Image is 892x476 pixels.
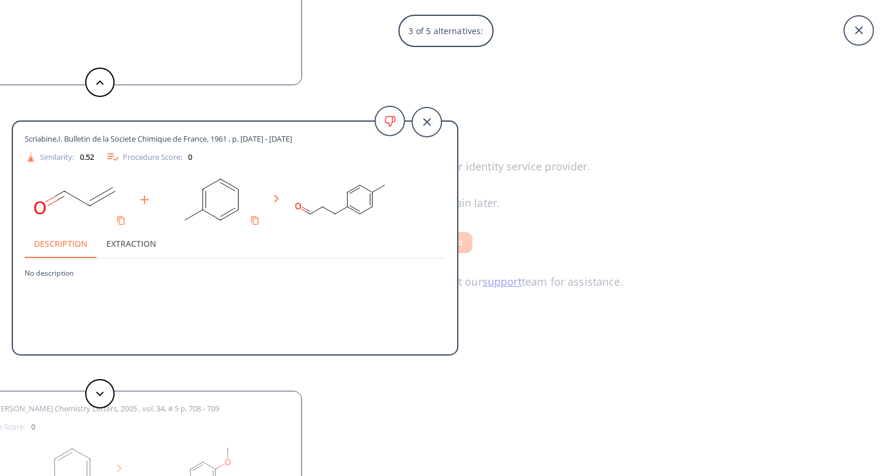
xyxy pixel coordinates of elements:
[25,170,130,230] svg: C=CC=O
[106,150,192,164] div: Procedure Score:
[25,151,94,163] div: Similarity:
[188,153,192,161] div: 0
[25,230,445,258] div: procedure tabs
[25,259,445,278] p: No description
[112,211,130,230] button: Copy to clipboard
[289,170,394,230] svg: Cc1ccc(CCC=O)cc1
[25,230,97,258] button: Description
[159,170,264,230] svg: Cc1ccccc1
[246,211,264,230] button: Copy to clipboard
[80,153,94,161] div: 0.52
[25,133,292,144] span: Scriabine,I. Bulletin de la Societe Chimique de France, 1961 , p. [DATE] - [DATE]
[97,230,166,258] button: Extraction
